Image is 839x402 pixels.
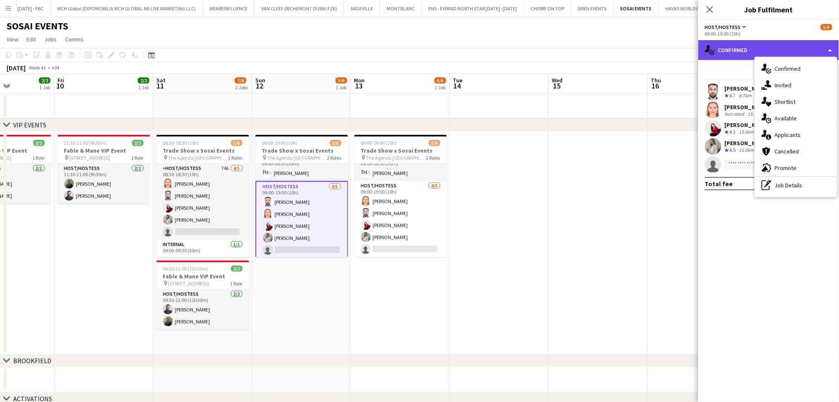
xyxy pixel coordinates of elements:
[58,164,150,204] app-card-role: Host/Hostess2/211:30-21:00 (9h30m)[PERSON_NAME][PERSON_NAME]
[353,81,365,91] span: 13
[13,121,46,129] div: VIP EVENTS
[156,240,249,268] app-card-role: Internal1/109:00-09:30 (30m)[PERSON_NAME]
[231,140,243,146] span: 5/6
[33,155,45,161] span: 1 Role
[746,111,765,117] div: 15.1km
[163,266,209,272] span: 09:30-21:00 (11h30m)
[650,81,661,91] span: 16
[3,34,22,45] a: View
[44,36,57,43] span: Jobs
[255,147,348,154] h3: Trade Show x Sosai Events
[552,77,563,84] span: Wed
[33,140,45,146] span: 2/2
[228,155,243,161] span: 2 Roles
[231,280,243,287] span: 1 Role
[156,261,249,330] app-job-card: 09:30-21:00 (11h30m)2/2Fable & Mane VIP Event [STREET_ADDRESS]1 RoleHost/Hostess2/209:30-21:00 (1...
[58,77,64,84] span: Fri
[775,164,797,172] span: Promote
[725,139,769,147] div: [PERSON_NAME]
[775,115,797,122] span: Available
[344,0,380,17] button: ARGEVILLE
[551,81,563,91] span: 15
[64,140,107,146] span: 11:30-21:00 (9h30m)
[39,77,50,84] span: 2/2
[821,24,832,30] span: 5/6
[435,84,446,91] div: 1 Job
[429,140,440,146] span: 5/6
[26,36,36,43] span: Edit
[41,34,60,45] a: Jobs
[7,20,68,32] h1: SOSAI EVENTS
[453,77,463,84] span: Tue
[705,31,832,37] div: 09:00-19:00 (10h)
[775,81,792,89] span: Invited
[524,0,571,17] button: CHERRY ON TOP
[730,129,736,135] span: 4.3
[255,0,344,17] button: VAN CLEEF (RICHEMONT DUBAI FZE)
[203,0,255,17] button: WEAREINFLUENCE
[51,65,59,71] div: +04
[452,81,463,91] span: 14
[380,0,422,17] button: MONTBLANC
[156,147,249,154] h3: Trade Show x Sosai Events
[255,135,348,257] app-job-card: 09:00-19:00 (10h)5/6Trade Show x Sosai Events The Agenda [GEOGRAPHIC_DATA]2 RolesInternal1/109:00...
[336,77,347,84] span: 5/6
[138,77,149,84] span: 2/2
[571,0,614,17] button: SIREN EVENTS
[163,140,199,146] span: 08:30-18:30 (10h)
[755,177,837,194] div: Job Details
[168,155,228,161] span: The Agenda [GEOGRAPHIC_DATA]
[354,181,447,257] app-card-role: Host/Hostess4/509:00-19:00 (10h)[PERSON_NAME][PERSON_NAME][PERSON_NAME][PERSON_NAME]
[775,98,796,105] span: Shortlist
[330,140,341,146] span: 5/6
[738,129,756,136] div: 15.6km
[65,36,84,43] span: Comms
[361,140,397,146] span: 09:00-19:00 (10h)
[58,135,150,204] app-job-card: 11:30-21:00 (9h30m)2/2Fable & Mane VIP Event [STREET_ADDRESS]1 RoleHost/Hostess2/211:30-21:00 (9h...
[725,121,769,129] div: [PERSON_NAME]
[725,103,775,111] div: [PERSON_NAME]
[255,77,265,84] span: Sun
[730,147,736,153] span: 4.5
[70,155,111,161] span: [STREET_ADDRESS]
[354,135,447,257] div: 09:00-19:00 (10h)5/6Trade Show x Sosai Events The Agenda [GEOGRAPHIC_DATA]2 RolesInternal1/109:00...
[775,148,799,155] span: Cancelled
[156,273,249,280] h3: Fable & Mane VIP Event
[23,34,39,45] a: Edit
[775,131,801,139] span: Applicants
[254,81,265,91] span: 12
[730,92,736,98] span: 4.7
[255,153,348,181] app-card-role: Internal1/109:00-09:30 (30m)[PERSON_NAME]
[775,65,801,72] span: Confirmed
[50,0,203,17] button: MCH Global (EXPOMOBILIA MCH GLOBAL ME LIVE MARKETING LLC)
[132,140,144,146] span: 2/2
[366,155,426,161] span: The Agenda [GEOGRAPHIC_DATA]
[614,0,659,17] button: SOSAI EVENTS
[354,147,447,154] h3: Trade Show x Sosai Events
[651,77,661,84] span: Thu
[267,155,327,161] span: The Agenda [GEOGRAPHIC_DATA]
[156,164,249,240] app-card-role: Host/Hostess74A4/508:30-18:30 (10h)[PERSON_NAME][PERSON_NAME][PERSON_NAME][PERSON_NAME]
[7,36,18,43] span: View
[698,4,839,15] h3: Job Fulfilment
[738,147,756,154] div: 15.6km
[255,181,348,259] app-card-role: Host/Hostess4/509:00-19:00 (10h)[PERSON_NAME][PERSON_NAME][PERSON_NAME][PERSON_NAME]
[155,81,166,91] span: 11
[27,65,48,71] span: Week 41
[156,77,166,84] span: Sat
[156,135,249,257] app-job-card: 08:30-18:30 (10h)5/6Trade Show x Sosai Events The Agenda [GEOGRAPHIC_DATA]2 RolesHost/Hostess74A4...
[705,24,741,30] span: Host/Hostess
[725,85,769,92] div: [PERSON_NAME]
[426,155,440,161] span: 2 Roles
[659,0,758,17] button: HAVAS WORLDWIDE MIDDLE EAST FZ LLC
[168,280,209,287] span: [STREET_ADDRESS]
[336,84,347,91] div: 1 Job
[327,155,341,161] span: 2 Roles
[698,40,839,60] div: Confirmed
[231,266,243,272] span: 2/2
[132,155,144,161] span: 1 Role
